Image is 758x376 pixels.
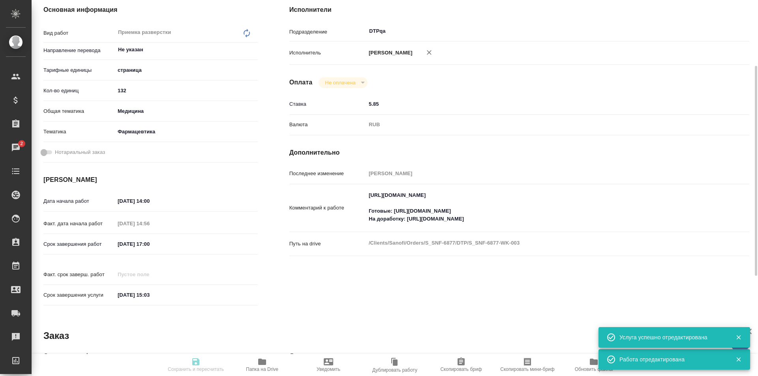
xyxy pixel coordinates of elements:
[561,354,627,376] button: Обновить файлы
[115,195,184,207] input: ✎ Введи что-нибудь
[115,105,258,118] div: Медицина
[289,100,366,108] p: Ставка
[289,28,366,36] p: Подразделение
[366,189,711,226] textarea: [URL][DOMAIN_NAME] Готовые: [URL][DOMAIN_NAME] На доработку: [URL][DOMAIN_NAME]
[289,49,366,57] p: Исполнитель
[289,148,749,157] h4: Дополнительно
[43,66,115,74] p: Тарифные единицы
[372,367,417,373] span: Дублировать работу
[366,98,711,110] input: ✎ Введи что-нибудь
[43,240,115,248] p: Срок завершения работ
[43,5,258,15] h4: Основная информация
[115,218,184,229] input: Пустое поле
[289,5,749,15] h4: Исполнители
[289,170,366,178] p: Последнее изменение
[428,354,494,376] button: Скопировать бриф
[43,29,115,37] p: Вид работ
[43,197,115,205] p: Дата начала работ
[289,78,313,87] h4: Оплата
[289,204,366,212] p: Комментарий к работе
[366,118,711,131] div: RUB
[229,354,295,376] button: Папка на Drive
[253,49,255,51] button: Open
[494,354,561,376] button: Скопировать мини-бриф
[730,356,747,363] button: Закрыть
[289,121,366,129] p: Валюта
[362,354,428,376] button: Дублировать работу
[420,44,438,61] button: Удалить исполнителя
[295,354,362,376] button: Уведомить
[619,355,724,363] div: Работа отредактирована
[115,125,258,138] div: Фармацевтика
[43,329,69,342] h2: Заказ
[317,367,340,372] span: Уведомить
[2,138,30,157] a: 2
[15,140,28,148] span: 2
[43,175,258,185] h4: [PERSON_NAME]
[319,77,367,88] div: Не оплачена
[730,334,747,341] button: Закрыть
[500,367,554,372] span: Скопировать мини-бриф
[246,367,278,372] span: Папка на Drive
[43,87,115,95] p: Кол-во единиц
[43,271,115,279] p: Факт. срок заверш. работ
[366,49,413,57] p: [PERSON_NAME]
[619,333,724,341] div: Услуга успешно отредактирована
[289,352,749,361] h4: Дополнительно
[366,236,711,250] textarea: /Clients/Sanofi/Orders/S_SNF-6877/DTP/S_SNF-6877-WK-003
[115,289,184,301] input: ✎ Введи что-нибудь
[115,269,184,280] input: Пустое поле
[366,168,711,179] input: Пустое поле
[575,367,613,372] span: Обновить файлы
[163,354,229,376] button: Сохранить и пересчитать
[115,64,258,77] div: страница
[168,367,224,372] span: Сохранить и пересчитать
[43,220,115,228] p: Факт. дата начала работ
[323,79,358,86] button: Не оплачена
[43,128,115,136] p: Тематика
[707,30,708,32] button: Open
[115,85,258,96] input: ✎ Введи что-нибудь
[115,238,184,250] input: ✎ Введи что-нибудь
[43,352,258,361] h4: Основная информация
[43,47,115,54] p: Направление перевода
[43,107,115,115] p: Общая тематика
[440,367,482,372] span: Скопировать бриф
[43,291,115,299] p: Срок завершения услуги
[289,240,366,248] p: Путь на drive
[55,148,105,156] span: Нотариальный заказ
